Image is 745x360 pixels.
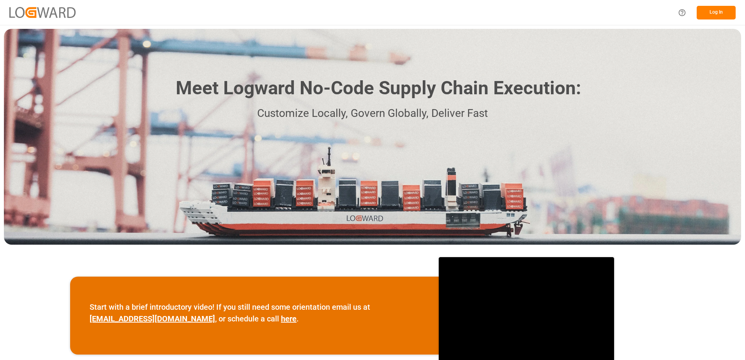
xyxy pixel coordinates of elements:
img: Logward_new_orange.png [9,7,76,18]
p: Customize Locally, Govern Globally, Deliver Fast [164,105,581,122]
button: Help Center [673,4,691,21]
p: Start with a brief introductory video! If you still need some orientation email us at , or schedu... [90,301,419,325]
button: Log In [697,6,736,19]
a: here [281,314,297,323]
a: [EMAIL_ADDRESS][DOMAIN_NAME] [90,314,215,323]
h1: Meet Logward No-Code Supply Chain Execution: [176,74,581,102]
